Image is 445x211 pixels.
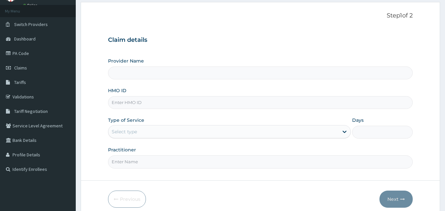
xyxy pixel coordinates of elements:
label: Days [352,117,364,123]
span: Dashboard [14,36,36,42]
p: Step 1 of 2 [108,12,413,19]
input: Enter HMO ID [108,96,413,109]
span: Tariff Negotiation [14,108,48,114]
span: Switch Providers [14,21,48,27]
label: Type of Service [108,117,144,123]
label: Provider Name [108,58,144,64]
div: Select type [112,128,137,135]
input: Enter Name [108,155,413,168]
button: Next [379,191,413,208]
label: HMO ID [108,87,126,94]
button: Previous [108,191,146,208]
h3: Claim details [108,37,413,44]
span: Tariffs [14,79,26,85]
a: Online [23,3,39,8]
span: Claims [14,65,27,71]
label: Practitioner [108,146,136,153]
